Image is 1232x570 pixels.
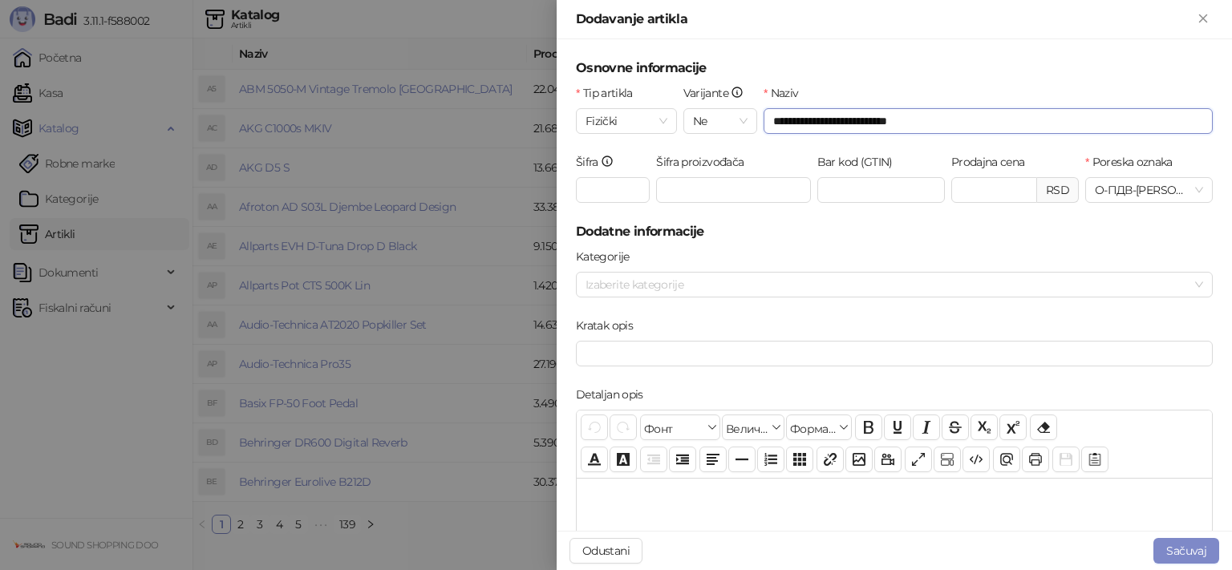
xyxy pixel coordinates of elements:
[1085,153,1182,171] label: Poreska oznaka
[693,109,748,133] span: Ne
[1081,447,1108,472] button: Шаблон
[874,447,902,472] button: Видео
[786,447,813,472] button: Табела
[576,386,653,403] label: Detaljan opis
[640,414,720,440] button: Фонт
[786,414,852,440] button: Формати
[576,341,1213,366] input: Kratak opis
[951,153,1035,171] label: Prodajna cena
[640,447,667,472] button: Извлачење
[1095,178,1203,202] span: О-ПДВ - [PERSON_NAME] ( 20,00 %)
[656,153,754,171] label: Šifra proizvođača
[757,447,784,472] button: Листа
[884,414,911,440] button: Подвучено
[576,153,624,171] label: Šifra
[581,447,608,472] button: Боја текста
[610,414,637,440] button: Понови
[764,108,1213,134] input: Naziv
[1153,538,1219,564] button: Sačuvaj
[1052,447,1080,472] button: Сачувај
[1037,177,1079,203] div: RSD
[699,447,727,472] button: Поравнање
[576,317,642,334] label: Kratak opis
[1030,414,1057,440] button: Уклони формат
[993,447,1020,472] button: Преглед
[962,447,990,472] button: Приказ кода
[913,414,940,440] button: Искошено
[576,59,1213,78] h5: Osnovne informacije
[576,248,639,265] label: Kategorije
[971,414,998,440] button: Индексирано
[817,153,902,171] label: Bar kod (GTIN)
[576,84,642,102] label: Tip artikla
[999,414,1027,440] button: Експонент
[817,177,945,203] input: Bar kod (GTIN)
[942,414,969,440] button: Прецртано
[576,10,1193,29] div: Dodavanje artikla
[581,414,608,440] button: Поврати
[1022,447,1049,472] button: Штампај
[817,447,844,472] button: Веза
[683,84,754,102] label: Varijante
[610,447,637,472] button: Боја позадине
[905,447,932,472] button: Приказ преко целог екрана
[722,414,784,440] button: Величина
[934,447,961,472] button: Прикажи блокове
[656,177,811,203] input: Šifra proizvođača
[1193,10,1213,29] button: Zatvori
[576,222,1213,241] h5: Dodatne informacije
[845,447,873,472] button: Слика
[586,109,667,133] span: Fizički
[569,538,642,564] button: Odustani
[728,447,756,472] button: Хоризонтална линија
[764,84,808,102] label: Naziv
[669,447,696,472] button: Увлачење
[855,414,882,440] button: Подебљано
